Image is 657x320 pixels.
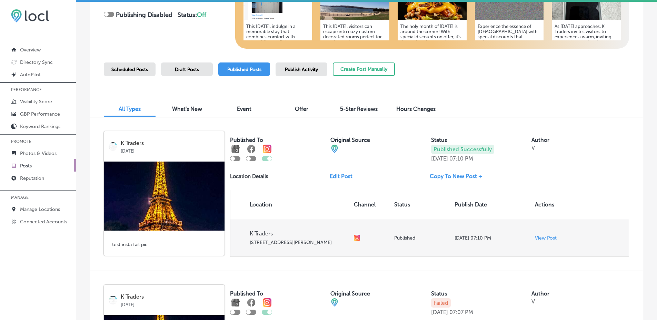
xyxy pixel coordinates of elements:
p: Connected Accounts [20,219,67,225]
th: Channel [351,190,391,219]
label: Original Source [330,290,370,297]
h5: As [DATE] approaches, K Traders invites visitors to experience a warm, inviting atmosphere perfec... [555,24,618,101]
img: logo [109,142,117,151]
p: [DATE] [121,300,220,307]
span: Off [197,11,206,19]
th: Location [230,190,351,219]
img: logo [109,296,117,304]
p: [DATE] [431,155,448,162]
label: Published To [230,290,263,297]
p: Published Successfully [431,145,494,154]
h5: This [DATE], visitors can escape into cozy custom decorated rooms perfect for creating lasting me... [323,24,387,101]
p: Directory Sync [20,59,53,65]
p: K Traders [121,140,220,146]
p: Visibility Score [20,99,52,105]
p: Keyword Rankings [20,124,60,129]
button: Create Post Manually [333,62,395,76]
p: Published [394,235,449,241]
img: cba84b02adce74ede1fb4a8549a95eca.png [330,145,339,153]
p: [DATE] [121,146,220,154]
span: Published Posts [227,67,261,72]
span: Draft Posts [175,67,199,72]
span: Publish Activity [285,67,318,72]
label: Status [431,137,447,143]
p: [DATE] 07:10 PM [455,235,529,241]
p: V [531,298,535,305]
p: GBP Performance [20,111,60,117]
span: 5-Star Reviews [340,106,378,112]
span: Scheduled Posts [111,67,148,72]
h5: The holy month of [DATE] is around the corner! With special discounts on offer, it's the perfect ... [400,24,464,96]
p: K Traders [250,230,348,237]
p: V [531,145,535,151]
span: Event [237,106,251,112]
label: Author [531,290,549,297]
span: What's New [172,106,202,112]
label: Published To [230,137,263,143]
p: 07:07 PM [449,309,473,316]
p: Location Details [230,173,268,180]
h5: Experience the essence of [DEMOGRAPHIC_DATA] with special discounts that enhance every moment. Gu... [478,24,541,101]
p: K Traders [121,294,220,300]
th: Publish Date [452,190,532,219]
p: Photos & Videos [20,151,57,156]
th: Actions [532,190,564,219]
p: Failed [431,298,451,308]
th: Status [391,190,452,219]
label: Status [431,290,447,297]
span: Hours Changes [396,106,436,112]
label: Original Source [330,137,370,143]
p: 07:10 PM [449,155,473,162]
p: Overview [20,47,41,53]
p: Reputation [20,175,44,181]
span: All Types [119,106,141,112]
a: Edit Post [330,173,358,180]
label: Author [531,137,549,143]
p: Posts [20,163,32,169]
span: Offer [295,106,308,112]
p: View Post [535,235,557,241]
img: 4d6be0ad-795b-4174-9ab2-24cd5770d798IMG_5240-2.jpg [104,162,225,231]
h5: This [DATE], indulge in a memorable stay that combines comfort with cultural flavors. Enjoy cozy ... [246,24,310,101]
p: AutoPilot [20,72,41,78]
a: Copy To New Post + [430,173,488,180]
strong: Publishing Disabled [116,11,172,19]
a: View Post [535,235,561,241]
img: 6efc1275baa40be7c98c3b36c6bfde44.png [11,9,49,22]
strong: Status: [178,11,206,19]
h5: test insta fail pic [112,242,216,248]
p: [DATE] [431,309,448,316]
img: cba84b02adce74ede1fb4a8549a95eca.png [330,298,339,307]
p: [STREET_ADDRESS][PERSON_NAME] [250,240,348,245]
p: Manage Locations [20,206,60,212]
